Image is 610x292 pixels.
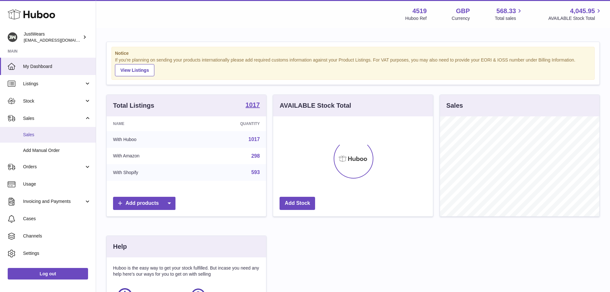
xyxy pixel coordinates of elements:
th: Name [107,116,194,131]
a: Add products [113,197,175,210]
span: Orders [23,164,84,170]
strong: 1017 [246,102,260,108]
span: Usage [23,181,91,187]
span: Invoicing and Payments [23,198,84,204]
span: My Dashboard [23,63,91,70]
div: Huboo Ref [405,15,427,21]
span: Total sales [495,15,523,21]
h3: Sales [446,101,463,110]
span: Settings [23,250,91,256]
div: Currency [452,15,470,21]
span: Sales [23,132,91,138]
strong: GBP [456,7,470,15]
strong: 4519 [412,7,427,15]
h3: Help [113,242,127,251]
a: 1017 [246,102,260,109]
a: 568.33 Total sales [495,7,523,21]
a: 298 [251,153,260,159]
th: Quantity [194,116,266,131]
h3: Total Listings [113,101,154,110]
a: View Listings [115,64,154,76]
div: JustWears [24,31,81,43]
span: Stock [23,98,84,104]
h3: AVAILABLE Stock Total [280,101,351,110]
span: AVAILABLE Stock Total [548,15,602,21]
td: With Huboo [107,131,194,148]
p: Huboo is the easy way to get your stock fulfilled. But incase you need any help here's our ways f... [113,265,260,277]
a: 1017 [248,137,260,142]
a: 4,045.95 AVAILABLE Stock Total [548,7,602,21]
span: 568.33 [496,7,516,15]
img: internalAdmin-4519@internal.huboo.com [8,32,17,42]
span: Listings [23,81,84,87]
td: With Amazon [107,148,194,164]
a: Add Stock [280,197,315,210]
span: Channels [23,233,91,239]
strong: Notice [115,50,591,56]
span: Add Manual Order [23,147,91,154]
a: Log out [8,268,88,279]
span: 4,045.95 [570,7,595,15]
a: 593 [251,170,260,175]
span: Sales [23,115,84,121]
span: [EMAIL_ADDRESS][DOMAIN_NAME] [24,38,94,43]
span: Cases [23,216,91,222]
td: With Shopify [107,164,194,181]
div: If you're planning on sending your products internationally please add required customs informati... [115,57,591,76]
